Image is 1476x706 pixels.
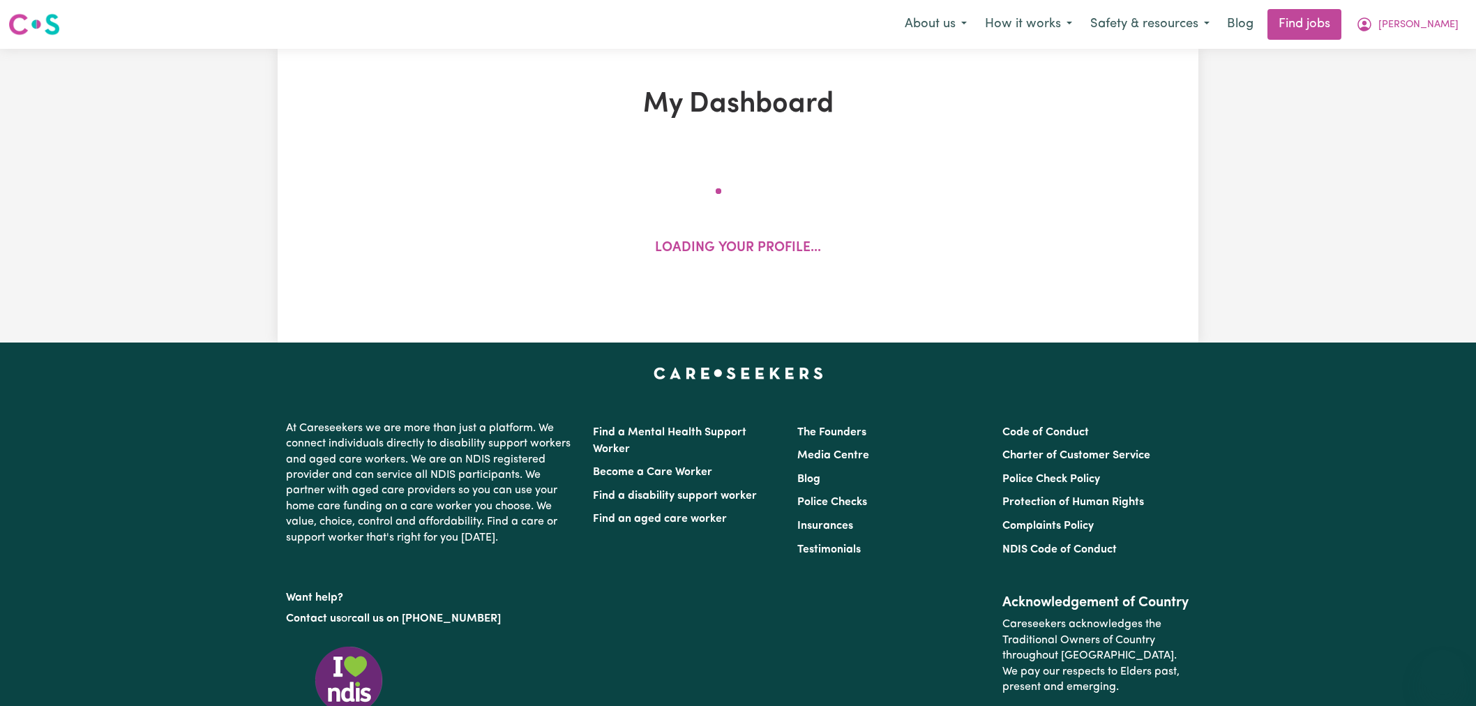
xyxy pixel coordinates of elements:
[797,474,820,485] a: Blog
[976,10,1081,39] button: How it works
[1002,450,1150,461] a: Charter of Customer Service
[352,613,501,624] a: call us on [PHONE_NUMBER]
[797,520,853,532] a: Insurances
[896,10,976,39] button: About us
[1002,520,1094,532] a: Complaints Policy
[286,613,341,624] a: Contact us
[8,8,60,40] a: Careseekers logo
[797,544,861,555] a: Testimonials
[593,427,746,455] a: Find a Mental Health Support Worker
[797,427,866,438] a: The Founders
[1219,9,1262,40] a: Blog
[1002,594,1190,611] h2: Acknowledgement of Country
[593,467,712,478] a: Become a Care Worker
[1420,650,1465,695] iframe: Button to launch messaging window
[1267,9,1341,40] a: Find jobs
[1002,427,1089,438] a: Code of Conduct
[1081,10,1219,39] button: Safety & resources
[286,415,576,551] p: At Careseekers we are more than just a platform. We connect individuals directly to disability su...
[593,490,757,502] a: Find a disability support worker
[654,368,823,379] a: Careseekers home page
[439,88,1037,121] h1: My Dashboard
[286,585,576,606] p: Want help?
[286,606,576,632] p: or
[797,497,867,508] a: Police Checks
[1347,10,1468,39] button: My Account
[1002,611,1190,700] p: Careseekers acknowledges the Traditional Owners of Country throughout [GEOGRAPHIC_DATA]. We pay o...
[1002,544,1117,555] a: NDIS Code of Conduct
[593,513,727,525] a: Find an aged care worker
[1002,474,1100,485] a: Police Check Policy
[8,12,60,37] img: Careseekers logo
[655,239,821,259] p: Loading your profile...
[1002,497,1144,508] a: Protection of Human Rights
[1378,17,1459,33] span: [PERSON_NAME]
[797,450,869,461] a: Media Centre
